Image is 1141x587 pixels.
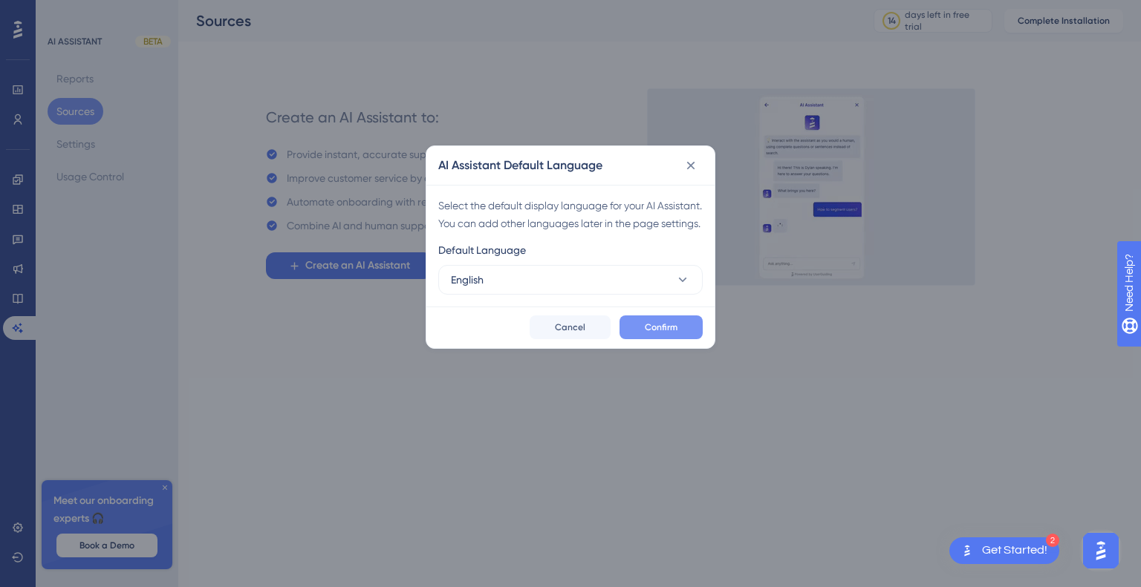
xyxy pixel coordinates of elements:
[451,271,484,289] span: English
[555,321,585,333] span: Cancel
[949,537,1059,564] div: Open Get Started! checklist, remaining modules: 2
[1046,534,1059,547] div: 2
[982,542,1047,559] div: Get Started!
[645,321,677,333] span: Confirm
[438,197,703,232] div: Select the default display language for your AI Assistant. You can add other languages later in t...
[1079,528,1123,573] iframe: UserGuiding AI Assistant Launcher
[438,157,602,174] h2: AI Assistant Default Language
[958,542,976,560] img: launcher-image-alternative-text
[35,4,93,22] span: Need Help?
[438,241,526,259] span: Default Language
